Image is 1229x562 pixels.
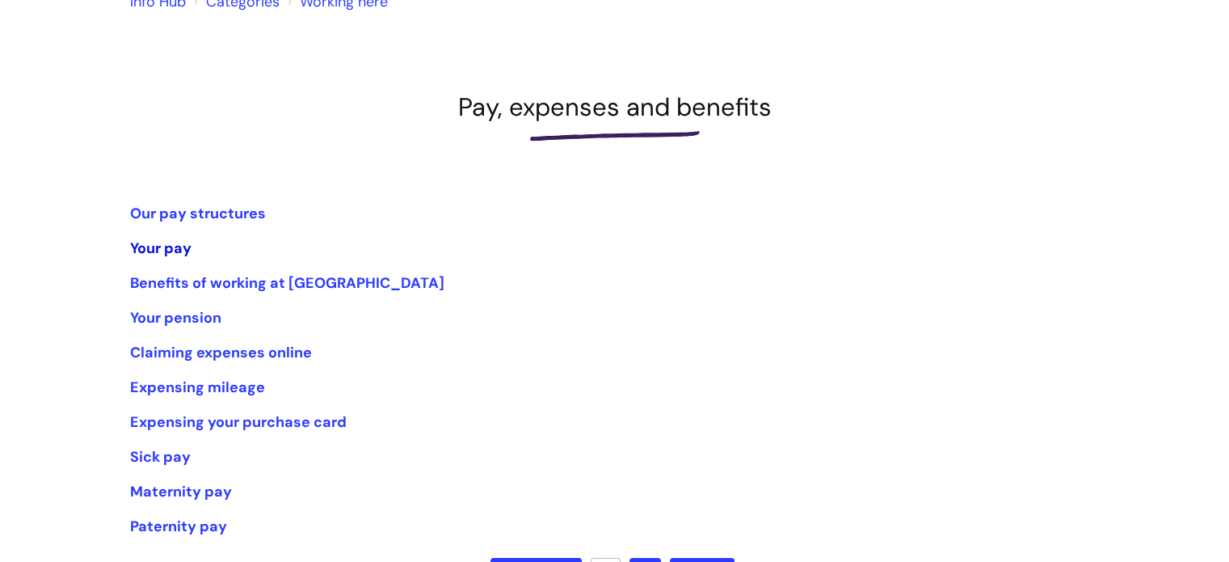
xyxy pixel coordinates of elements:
a: Claiming expenses online [130,343,312,362]
a: Maternity pay [130,482,232,501]
a: Your pension [130,308,221,327]
a: Expensing your purchase card [130,412,347,432]
a: Expensing mileage [130,378,265,397]
a: Your pay [130,239,192,258]
a: Benefits of working at [GEOGRAPHIC_DATA] [130,273,444,293]
a: Sick pay [130,447,191,467]
a: Our pay structures [130,204,266,223]
a: Paternity pay [130,517,227,536]
h1: Pay, expenses and benefits [130,92,1100,122]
